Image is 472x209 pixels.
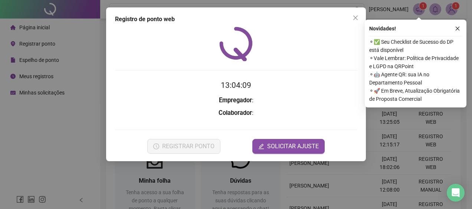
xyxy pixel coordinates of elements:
span: Novidades ! [369,24,396,33]
strong: Empregador [219,97,252,104]
div: Registro de ponto web [115,15,357,24]
h3: : [115,108,357,118]
span: SOLICITAR AJUSTE [267,142,319,151]
span: close [353,15,358,21]
span: ⚬ Vale Lembrar: Política de Privacidade e LGPD na QRPoint [369,54,462,70]
button: Close [350,12,361,24]
img: QRPoint [219,27,253,61]
span: close [455,26,460,31]
span: ⚬ 🤖 Agente QR: sua IA no Departamento Pessoal [369,70,462,87]
span: ⚬ 🚀 Em Breve, Atualização Obrigatória de Proposta Comercial [369,87,462,103]
div: Open Intercom Messenger [447,184,465,202]
time: 13:04:09 [221,81,251,90]
h3: : [115,96,357,105]
button: REGISTRAR PONTO [147,139,220,154]
span: ⚬ ✅ Seu Checklist de Sucesso do DP está disponível [369,38,462,54]
span: edit [258,143,264,149]
button: editSOLICITAR AJUSTE [252,139,325,154]
strong: Colaborador [219,109,252,116]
